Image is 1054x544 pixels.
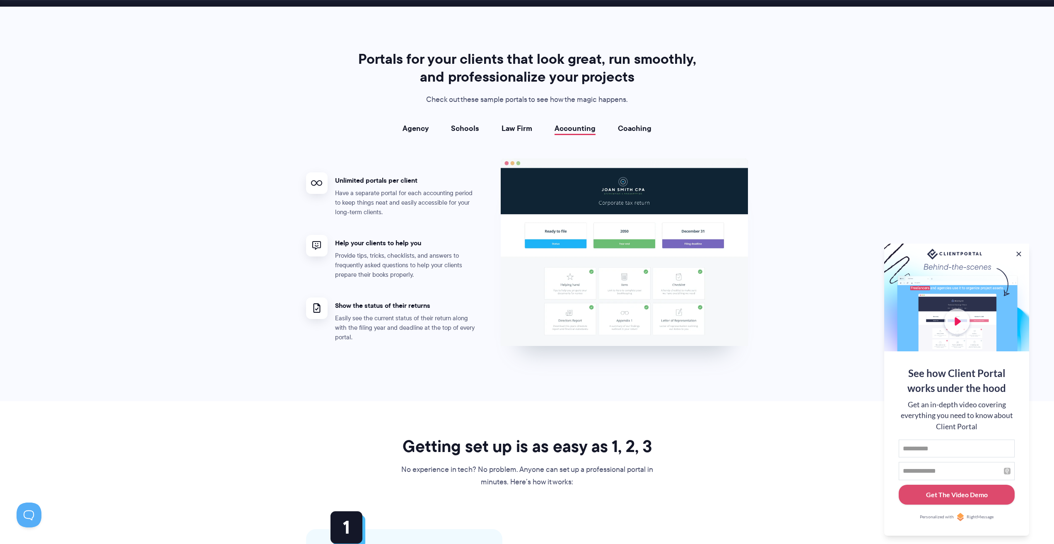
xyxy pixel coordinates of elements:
[926,490,988,500] div: Get The Video Demo
[335,189,476,217] p: Have a separate portal for each accounting period to keep things neat and easily accessible for y...
[967,514,994,520] span: RightMessage
[899,485,1015,505] button: Get The Video Demo
[335,314,476,342] p: Easily see the current status of their return along with the filing year and deadline at the top ...
[355,94,700,106] p: Check out these sample portals to see how the magic happens.
[335,239,476,247] h4: Help your clients to help you
[502,124,532,133] a: Law Firm
[335,301,476,310] h4: Show the status of their returns
[403,124,429,133] a: Agency
[899,366,1015,396] div: See how Client Portal works under the hood
[618,124,651,133] a: Coaching
[555,124,596,133] a: Accounting
[899,513,1015,521] a: Personalized withRightMessage
[335,176,476,185] h4: Unlimited portals per client
[451,124,479,133] a: Schools
[335,251,476,280] p: Provide tips, tricks, checklists, and answers to frequently asked questions to help your clients ...
[17,503,41,527] iframe: Toggle Customer Support
[956,513,965,521] img: Personalized with RightMessage
[899,399,1015,432] div: Get an in-depth video covering everything you need to know about Client Portal
[920,514,954,520] span: Personalized with
[355,50,700,86] h2: Portals for your clients that look great, run smoothly, and professionalize your projects
[400,436,654,457] h2: Getting set up is as easy as 1, 2, 3
[400,464,654,488] p: No experience in tech? No problem. Anyone can set up a professional portal in minutes. Here’s how...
